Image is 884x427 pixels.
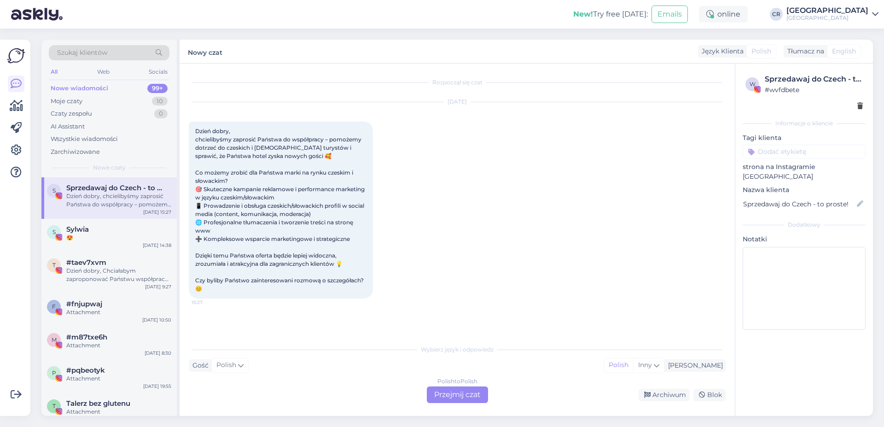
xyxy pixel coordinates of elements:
div: # wvfdbete [765,85,863,95]
div: Wszystkie wiadomości [51,135,118,144]
input: Dodaj nazwę [743,199,855,209]
div: Gość [189,361,209,370]
p: Notatki [743,234,866,244]
div: All [49,66,59,78]
div: Web [95,66,111,78]
span: Sylwia [66,225,89,234]
div: Rozpoczął się czat [189,78,726,87]
div: 😍 [66,234,171,242]
span: p [52,369,56,376]
div: [DATE] [189,98,726,106]
div: [GEOGRAPHIC_DATA] [786,14,868,22]
div: Tłumacz na [784,47,824,56]
div: CR [770,8,783,21]
input: Dodać etykietę [743,145,866,158]
span: f [52,303,56,310]
span: #fnjupwaj [66,300,102,308]
div: Blok [693,389,726,401]
span: Dzień dobry, chcielibyśmy zaprosić Państwa do współpracy – pomożemy dotrzeć do czeskich i [DEMOGR... [195,128,366,292]
div: Nowe wiadomości [51,84,108,93]
div: Dzień dobry, chcielibyśmy zaprosić Państwa do współpracy – pomożemy dotrzeć do czeskich i [DEMOGR... [66,192,171,209]
span: T [52,403,56,409]
div: Przejmij czat [427,386,488,403]
div: AI Assistant [51,122,85,131]
div: [DATE] 10:50 [142,316,171,323]
div: online [699,6,748,23]
span: Szukaj klientów [57,48,107,58]
span: Inny [638,361,652,369]
div: 99+ [147,84,168,93]
div: [DATE] 15:27 [143,209,171,216]
span: 15:27 [192,299,226,306]
div: Archiwum [639,389,690,401]
span: S [52,228,56,235]
b: New! [573,10,593,18]
span: w [750,81,756,88]
div: [GEOGRAPHIC_DATA] [786,7,868,14]
span: #taev7xvm [66,258,106,267]
span: m [52,336,57,343]
span: English [832,47,856,56]
div: Informacje o kliencie [743,119,866,128]
div: 10 [152,97,168,106]
div: Sprzedawaj do Czech - to proste! [765,74,863,85]
div: [PERSON_NAME] [664,361,723,370]
div: Socials [147,66,169,78]
div: Attachment [66,408,171,416]
span: Polish [216,360,236,370]
div: 0 [154,109,168,118]
div: Moje czaty [51,97,82,106]
span: Sprzedawaj do Czech - to proste! [66,184,162,192]
p: [GEOGRAPHIC_DATA] [743,172,866,181]
p: Nazwa klienta [743,185,866,195]
a: [GEOGRAPHIC_DATA][GEOGRAPHIC_DATA] [786,7,878,22]
span: Nowe czaty [93,164,126,172]
p: Tagi klienta [743,133,866,143]
div: Polish to Polish [437,377,477,386]
div: Attachment [66,341,171,350]
label: Nowy czat [188,45,222,58]
img: Askly Logo [7,47,25,64]
span: Polish [751,47,771,56]
span: #m87txe6h [66,333,107,341]
div: Dzień dobry, Chciałabym zaproponować Państwu współpracę. Jestem blogerką z [GEOGRAPHIC_DATA] rozp... [66,267,171,283]
div: Polish [604,358,633,372]
span: Talerz bez glutenu [66,399,130,408]
div: Czaty zespołu [51,109,92,118]
button: Emails [651,6,688,23]
div: [DATE] 19:55 [143,383,171,390]
div: [DATE] 9:27 [145,283,171,290]
div: Attachment [66,308,171,316]
p: strona na Instagramie [743,162,866,172]
div: Język Klienta [698,47,744,56]
span: t [52,262,56,269]
div: Zarchiwizowane [51,147,100,157]
span: S [52,187,56,194]
div: [DATE] 14:38 [143,242,171,249]
span: #pqbeotyk [66,366,105,374]
div: Dodatkowy [743,221,866,229]
div: Try free [DATE]: [573,9,648,20]
div: Attachment [66,374,171,383]
div: [DATE] 8:30 [145,350,171,357]
div: Wybierz język i odpowiedz [189,345,726,354]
